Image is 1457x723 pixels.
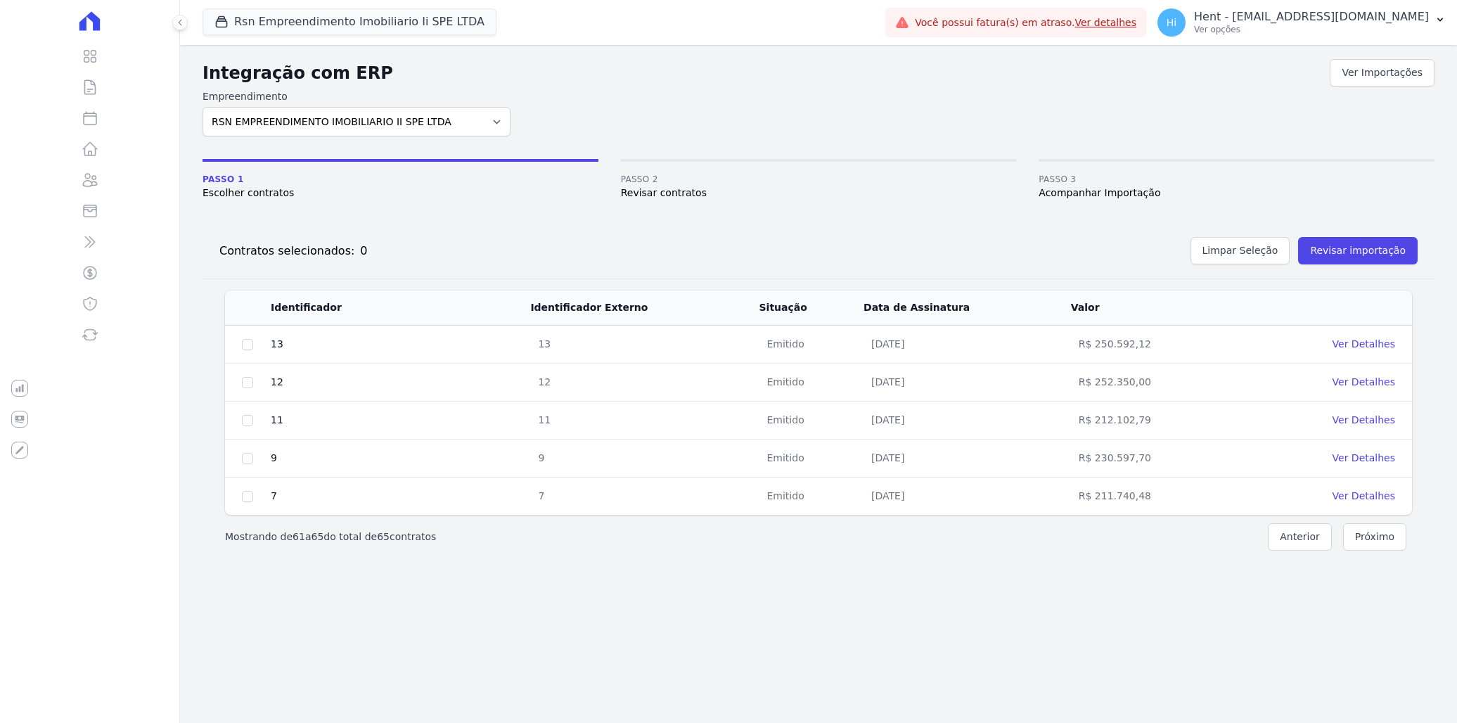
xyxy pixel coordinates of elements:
[354,243,367,260] div: 0
[863,290,1070,326] th: Data de Assinatura
[529,440,758,478] td: 9
[1333,452,1395,463] a: Ver Detalhes
[1039,186,1434,200] span: Acompanhar Importação
[203,60,1330,86] h2: Integração com ERP
[621,173,1017,186] span: Passo 2
[759,326,864,364] td: Emitido
[225,530,436,544] p: Mostrando de a do total de contratos
[270,326,529,364] td: 13
[863,326,1070,364] td: [DATE]
[1070,326,1243,364] td: R$ 250.592,12
[759,478,864,516] td: Emitido
[203,515,1434,559] nav: Pagination
[203,8,496,35] button: Rsn Empreendimento Imobiliario Ii SPE LTDA
[529,290,758,326] th: Identificador Externo
[1074,17,1136,28] a: Ver detalhes
[529,364,758,402] td: 12
[1194,24,1429,35] p: Ver opções
[1298,237,1418,264] button: Revisar importação
[270,402,529,440] td: 11
[1070,478,1243,516] td: R$ 211.740,48
[1333,376,1395,388] a: Ver Detalhes
[1039,173,1434,186] span: Passo 3
[270,478,529,516] td: 7
[863,440,1070,478] td: [DATE]
[863,364,1070,402] td: [DATE]
[293,531,305,542] span: 61
[529,478,758,516] td: 7
[863,478,1070,516] td: [DATE]
[219,243,354,260] h2: Contratos selecionados:
[915,15,1136,30] span: Você possui fatura(s) em atraso.
[311,531,323,542] span: 65
[529,326,758,364] td: 13
[1268,523,1332,551] button: Anterior
[203,186,598,200] span: Escolher contratos
[529,402,758,440] td: 11
[1333,414,1395,426] a: Ver Detalhes
[1333,338,1395,350] a: Ver Detalhes
[1190,237,1290,264] button: Limpar Seleção
[1146,3,1457,42] button: Hi Hent - [EMAIL_ADDRESS][DOMAIN_NAME] Ver opções
[1333,490,1395,501] a: Ver Detalhes
[270,290,529,326] th: Identificador
[377,531,390,542] span: 65
[1070,290,1243,326] th: Valor
[1167,18,1176,27] span: Hi
[759,364,864,402] td: Emitido
[270,364,529,402] td: 12
[1070,402,1243,440] td: R$ 212.102,79
[203,173,598,186] span: Passo 1
[203,159,1434,200] nav: Progress
[1343,523,1406,551] button: Próximo
[621,186,1017,200] span: Revisar contratos
[203,89,511,104] label: Empreendimento
[1194,10,1429,24] p: Hent - [EMAIL_ADDRESS][DOMAIN_NAME]
[1070,440,1243,478] td: R$ 230.597,70
[270,440,529,478] td: 9
[1330,59,1434,87] a: Ver Importações
[1070,364,1243,402] td: R$ 252.350,00
[759,440,864,478] td: Emitido
[863,402,1070,440] td: [DATE]
[759,290,864,326] th: Situação
[759,402,864,440] td: Emitido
